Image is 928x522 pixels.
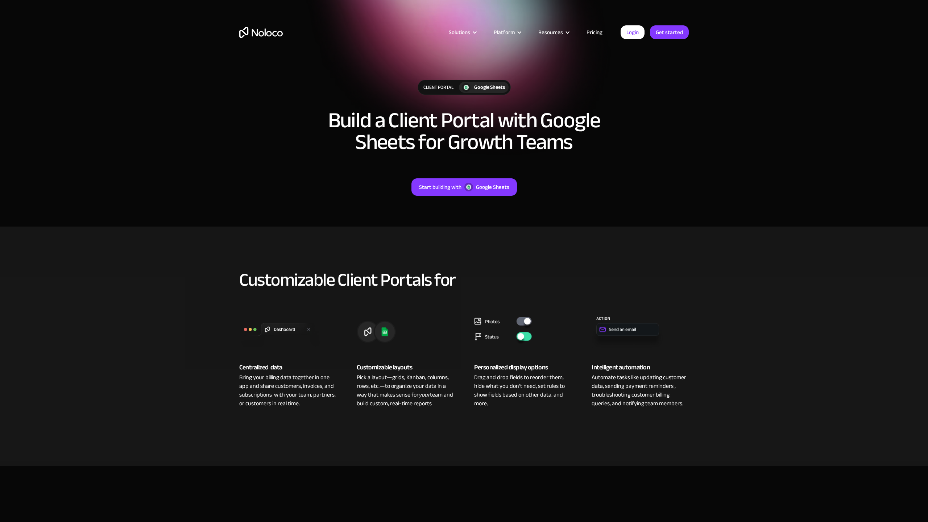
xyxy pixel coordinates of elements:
[419,182,461,192] div: Start building with
[239,27,283,38] a: home
[577,28,612,37] a: Pricing
[418,80,459,95] div: Client Portal
[239,373,336,408] div: Bring your billing data together in one app and share customers, invoices, and subscriptions with...
[357,373,454,408] div: Pick a layout—grids, Kanban, columns, rows, etc.—to organize your data in a way that makes sense ...
[239,270,689,290] h2: Customizable Client Portals for
[494,28,515,37] div: Platform
[592,373,689,408] div: Automate tasks like updating customer data, sending payment reminders , troubleshooting customer ...
[357,362,454,373] div: Customizable layouts
[411,178,517,196] a: Start building withGoogle Sheets
[474,373,571,408] div: Drag and drop fields to reorder them, hide what you don’t need, set rules to show fields based on...
[592,362,689,373] div: Intelligent automation
[440,28,485,37] div: Solutions
[476,182,509,192] div: Google Sheets
[650,25,689,39] a: Get started
[449,28,470,37] div: Solutions
[621,25,645,39] a: Login
[529,28,577,37] div: Resources
[538,28,563,37] div: Resources
[301,109,627,153] h1: Build a Client Portal with Google Sheets for Growth Teams
[485,28,529,37] div: Platform
[474,83,505,91] div: Google Sheets
[419,389,430,400] em: your
[239,362,336,373] div: Centralized data
[474,362,571,373] div: Personalized display options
